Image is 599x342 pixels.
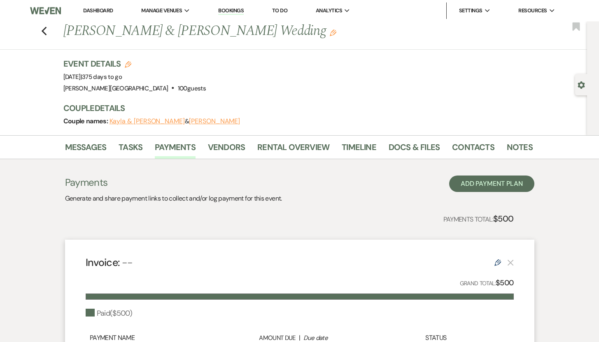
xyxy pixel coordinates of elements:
[257,141,329,159] a: Rental Overview
[110,118,185,125] button: Kayla & [PERSON_NAME]
[86,308,133,319] div: Paid ( $500 )
[208,141,245,159] a: Vendors
[449,176,534,192] button: Add Payment Plan
[493,213,513,224] strong: $500
[178,84,206,92] span: 100 guests
[82,73,122,81] span: 375 days to go
[389,141,440,159] a: Docs & Files
[65,176,282,189] h3: Payments
[218,7,244,15] a: Bookings
[443,212,514,225] p: Payments Total:
[189,118,240,125] button: [PERSON_NAME]
[460,277,514,289] p: Grand Total:
[141,7,182,15] span: Manage Venues
[342,141,376,159] a: Timeline
[63,102,524,114] h3: Couple Details
[86,255,133,270] h4: Invoice:
[122,256,133,269] span: --
[452,141,494,159] a: Contacts
[330,29,336,36] button: Edit
[507,259,514,266] button: This payment plan cannot be deleted because it contains links that have been paid through Weven’s...
[81,73,122,81] span: |
[119,141,142,159] a: Tasks
[63,58,206,69] h3: Event Details
[496,278,513,288] strong: $500
[30,2,61,19] img: Weven Logo
[272,7,287,14] a: To Do
[65,193,282,204] p: Generate and share payment links to collect and/or log payment for this event.
[65,141,107,159] a: Messages
[63,73,122,81] span: [DATE]
[507,141,533,159] a: Notes
[110,117,240,125] span: &
[155,141,196,159] a: Payments
[316,7,342,15] span: Analytics
[518,7,547,15] span: Resources
[578,81,585,88] button: Open lead details
[83,7,113,14] a: Dashboard
[63,21,432,41] h1: [PERSON_NAME] & [PERSON_NAME] Wedding
[63,84,168,92] span: [PERSON_NAME][GEOGRAPHIC_DATA]
[459,7,482,15] span: Settings
[63,117,110,125] span: Couple names:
